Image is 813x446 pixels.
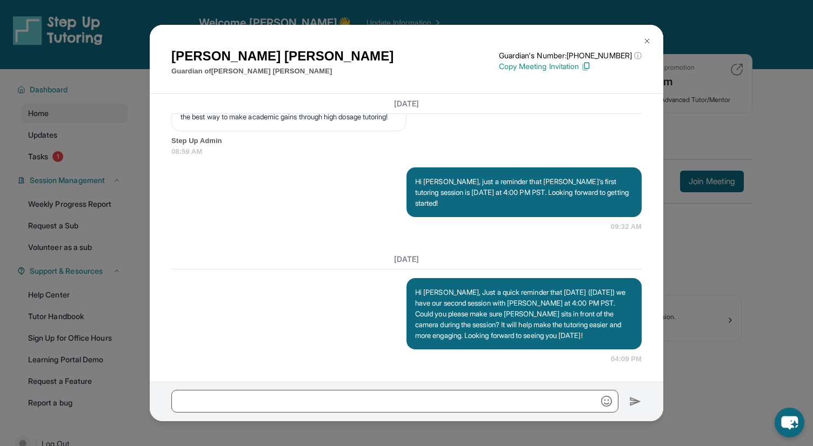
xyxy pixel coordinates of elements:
[634,50,642,61] span: ⓘ
[643,37,651,45] img: Close Icon
[171,146,642,157] span: 08:59 AM
[415,287,633,341] p: Hi [PERSON_NAME], Just a quick reminder that [DATE] ([DATE]) we have our second session with [PER...
[171,66,394,77] p: Guardian of [PERSON_NAME] [PERSON_NAME]
[171,98,642,109] h3: [DATE]
[611,221,642,232] span: 09:32 AM
[499,50,642,61] p: Guardian's Number: [PHONE_NUMBER]
[171,46,394,66] h1: [PERSON_NAME] [PERSON_NAME]
[629,395,642,408] img: Send icon
[601,396,612,407] img: Emoji
[171,136,642,146] span: Step Up Admin
[775,408,804,437] button: chat-button
[611,354,642,364] span: 04:09 PM
[171,254,642,265] h3: [DATE]
[581,62,591,71] img: Copy Icon
[415,176,633,208] p: Hi [PERSON_NAME], just a reminder that [PERSON_NAME]’s first tutoring session is [DATE] at 4:00 P...
[499,61,642,72] p: Copy Meeting Invitation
